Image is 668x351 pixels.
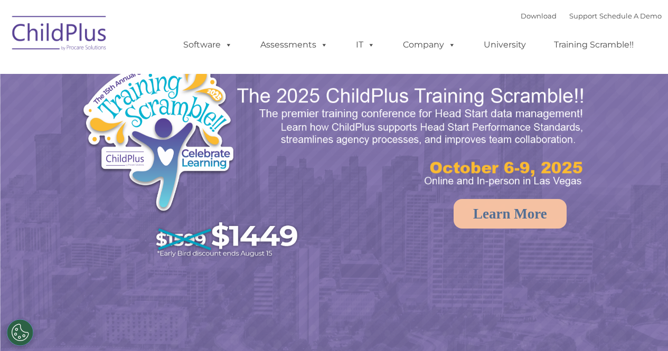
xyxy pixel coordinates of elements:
a: Download [521,12,557,20]
img: ChildPlus by Procare Solutions [7,8,112,61]
font: | [521,12,662,20]
a: Training Scramble!! [543,34,644,55]
button: Cookies Settings [7,319,33,346]
a: Assessments [250,34,338,55]
a: Company [392,34,466,55]
a: University [473,34,537,55]
a: Learn More [454,199,567,229]
a: Schedule A Demo [599,12,662,20]
a: Software [173,34,243,55]
a: Support [569,12,597,20]
a: IT [345,34,385,55]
